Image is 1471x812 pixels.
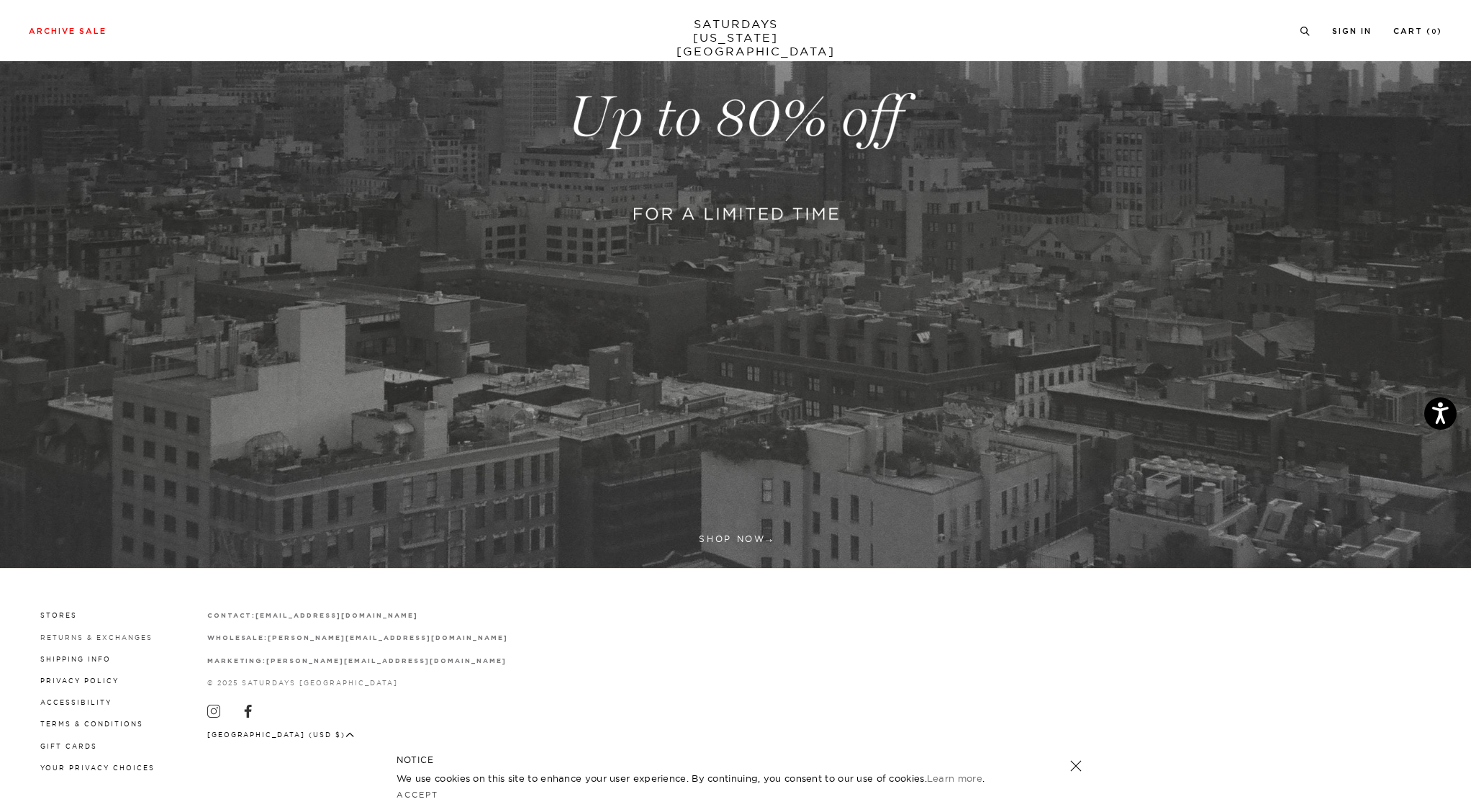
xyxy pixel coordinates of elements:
a: Learn more [927,772,982,784]
a: Accessibility [40,698,112,706]
strong: marketing: [207,658,267,664]
a: Archive Sale [29,27,107,35]
a: Accept [397,790,438,800]
a: Privacy Policy [40,677,119,685]
strong: [PERSON_NAME][EMAIL_ADDRESS][DOMAIN_NAME] [266,658,506,664]
p: © 2025 Saturdays [GEOGRAPHIC_DATA] [207,677,508,688]
strong: wholesale: [207,635,268,641]
strong: [PERSON_NAME][EMAIL_ADDRESS][DOMAIN_NAME] [268,635,507,641]
strong: contact: [207,613,256,619]
p: We use cookies on this site to enhance your user experience. By continuing, you consent to our us... [397,771,1023,785]
a: Your privacy choices [40,764,155,772]
a: Shipping Info [40,655,111,663]
a: [EMAIL_ADDRESS][DOMAIN_NAME] [255,611,417,619]
button: [GEOGRAPHIC_DATA] (USD $) [207,729,355,740]
strong: [EMAIL_ADDRESS][DOMAIN_NAME] [255,613,417,619]
small: 0 [1431,29,1437,35]
a: [PERSON_NAME][EMAIL_ADDRESS][DOMAIN_NAME] [266,657,506,664]
a: Sign In [1332,27,1372,35]
a: Stores [40,611,77,619]
a: Returns & Exchanges [40,633,153,641]
a: Gift Cards [40,742,97,750]
h5: NOTICE [397,754,1074,767]
a: Cart (0) [1393,27,1442,35]
a: SATURDAYS[US_STATE][GEOGRAPHIC_DATA] [676,17,795,58]
a: [PERSON_NAME][EMAIL_ADDRESS][DOMAIN_NAME] [268,633,507,641]
a: Terms & Conditions [40,720,143,728]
